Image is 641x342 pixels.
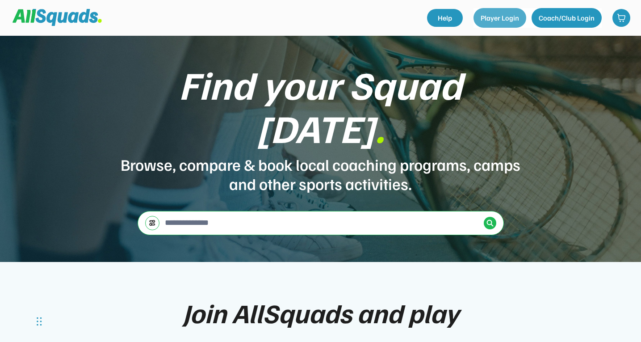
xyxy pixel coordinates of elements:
[532,8,602,28] button: Coach/Club Login
[149,220,156,226] img: settings-03.svg
[617,13,626,22] img: shopping-cart-01%20%281%29.svg
[120,155,522,193] div: Browse, compare & book local coaching programs, camps and other sports activities.
[473,8,526,28] button: Player Login
[183,298,459,327] div: Join AllSquads and play
[427,9,463,27] a: Help
[13,9,102,26] img: Squad%20Logo.svg
[375,103,385,152] font: .
[120,63,522,149] div: Find your Squad [DATE]
[486,220,494,227] img: Icon%20%2838%29.svg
